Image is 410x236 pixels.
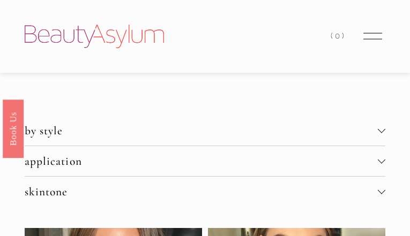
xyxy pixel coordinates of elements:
[25,154,378,168] span: application
[25,124,378,138] span: by style
[25,116,385,146] button: by style
[25,146,385,176] button: application
[331,31,335,41] span: (
[25,177,385,207] button: skintone
[331,29,346,43] a: 0 items in cart
[25,185,378,199] span: skintone
[342,31,346,41] span: )
[25,25,164,48] img: Beauty Asylum | Bridal Hair &amp; Makeup Charlotte &amp; Atlanta
[3,99,24,157] a: Book Us
[335,31,342,41] span: 0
